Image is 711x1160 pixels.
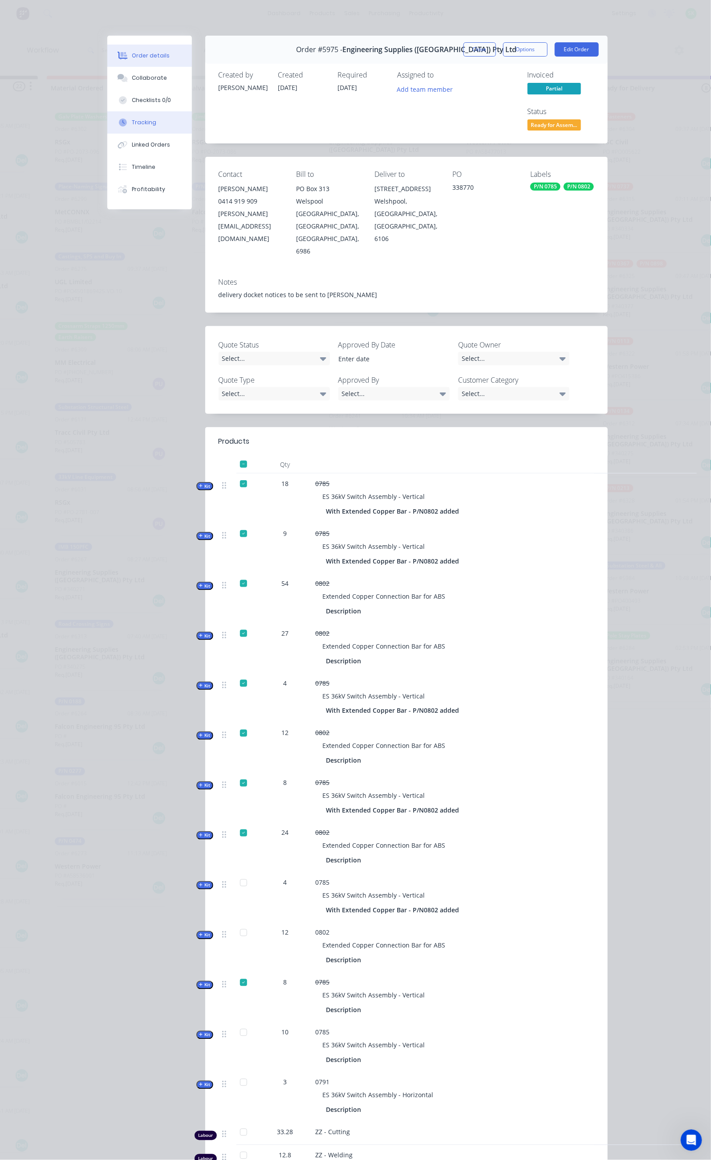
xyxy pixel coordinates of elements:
[282,629,289,638] span: 27
[528,119,581,131] span: Ready for Assem...
[528,107,594,116] div: Status
[284,678,287,688] span: 4
[219,290,594,299] div: delivery docket notices to be sent to [PERSON_NAME]
[323,592,446,600] span: Extended Copper Connection Bar for ABS
[555,42,599,57] button: Edit Order
[326,1004,365,1017] div: Description
[316,978,330,987] span: 0785
[528,119,581,133] button: Ready for Assem...
[326,854,365,867] div: Description
[316,878,330,887] span: 0785
[284,978,287,987] span: 8
[199,982,211,988] span: Kit
[316,928,330,937] span: 0802
[196,532,213,540] button: Kit
[326,654,365,667] div: Description
[326,555,463,568] div: With Extended Copper Bar - P/N0802 added
[326,1103,365,1116] div: Description
[338,387,450,400] div: Select...
[107,134,192,156] button: Linked Orders
[463,42,496,57] button: Close
[297,183,360,195] div: PO Box 313
[219,71,268,79] div: Created by
[196,781,213,790] button: Kit
[528,83,581,94] span: Partial
[107,45,192,67] button: Order details
[196,1031,213,1039] button: Kit
[503,42,548,57] button: Options
[323,492,425,501] span: ES 36kV Switch Assembly - Vertical
[316,829,330,837] span: 0802
[342,45,516,54] span: Engineering Supplies ([GEOGRAPHIC_DATA]) Pty Ltd
[452,183,516,195] div: 338770
[219,170,282,179] div: Contact
[564,183,594,191] div: P/N 0802
[458,339,569,350] label: Quote Owner
[338,83,358,92] span: [DATE]
[107,67,192,89] button: Collaborate
[326,904,463,917] div: With Extended Copper Bar - P/N0802 added
[219,387,330,400] div: Select...
[132,185,165,193] div: Profitability
[196,1081,213,1089] button: Kit
[316,779,330,787] span: 0785
[392,83,458,95] button: Add team member
[338,71,387,79] div: Required
[326,954,365,967] div: Description
[107,178,192,200] button: Profitability
[284,1078,287,1087] span: 3
[316,1028,330,1037] span: 0785
[132,96,171,104] div: Checklists 0/0
[199,1082,211,1088] span: Kit
[219,436,250,447] div: Products
[199,882,211,889] span: Kit
[316,629,330,637] span: 0802
[323,642,446,650] span: Extended Copper Connection Bar for ABS
[332,352,443,366] input: Enter date
[219,208,282,245] div: [PERSON_NAME][EMAIL_ADDRESS][DOMAIN_NAME]
[277,1127,293,1137] span: 33.28
[326,704,463,717] div: With Extended Copper Bar - P/N0802 added
[107,89,192,111] button: Checklists 0/0
[132,118,156,127] div: Tracking
[374,183,438,195] div: [STREET_ADDRESS]
[374,195,438,245] div: Welshpool, [GEOGRAPHIC_DATA], [GEOGRAPHIC_DATA], 6106
[323,991,425,1000] span: ES 36kV Switch Assembly - Vertical
[681,1130,702,1151] iframe: Intercom live chat
[196,632,213,640] button: Kit
[278,71,327,79] div: Created
[326,605,365,617] div: Description
[219,352,330,365] div: Select...
[107,111,192,134] button: Tracking
[282,728,289,738] span: 12
[219,339,330,350] label: Quote Status
[199,583,211,589] span: Kit
[528,71,594,79] div: Invoiced
[323,841,446,850] span: Extended Copper Connection Bar for ABS
[374,170,438,179] div: Deliver to
[282,1028,289,1037] span: 10
[219,195,282,208] div: 0414 919 909
[323,692,425,700] span: ES 36kV Switch Assembly - Vertical
[279,1151,292,1160] span: 12.8
[219,278,594,286] div: Notes
[196,881,213,890] button: Kit
[284,878,287,887] span: 4
[199,832,211,839] span: Kit
[282,928,289,937] span: 12
[326,804,463,817] div: With Extended Copper Bar - P/N0802 added
[326,505,463,518] div: With Extended Copper Bar - P/N0802 added
[132,141,170,149] div: Linked Orders
[199,1032,211,1038] span: Kit
[259,456,312,474] div: Qty
[316,1128,350,1136] span: ZZ - Cutting
[219,83,268,92] div: [PERSON_NAME]
[199,782,211,789] span: Kit
[374,183,438,245] div: [STREET_ADDRESS]Welshpool, [GEOGRAPHIC_DATA], [GEOGRAPHIC_DATA], 6106
[297,170,360,179] div: Bill to
[316,1151,353,1160] span: ZZ - Welding
[219,183,282,245] div: [PERSON_NAME]0414 919 909[PERSON_NAME][EMAIL_ADDRESS][DOMAIN_NAME]
[199,633,211,639] span: Kit
[282,479,289,488] span: 18
[219,375,330,385] label: Quote Type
